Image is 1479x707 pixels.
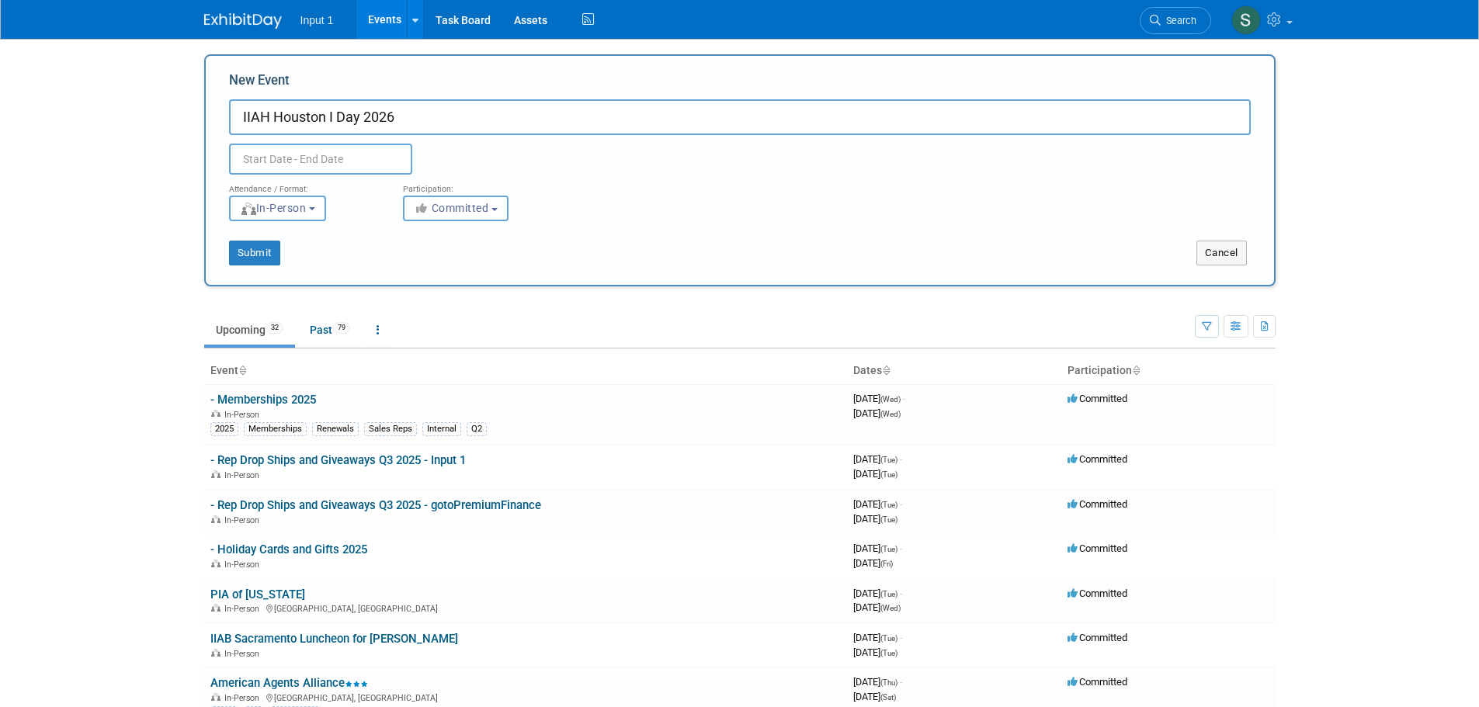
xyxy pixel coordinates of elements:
[229,71,290,95] label: New Event
[880,395,901,404] span: (Wed)
[853,646,897,658] span: [DATE]
[333,322,350,334] span: 79
[853,587,902,599] span: [DATE]
[880,634,897,643] span: (Tue)
[244,422,307,436] div: Memberships
[211,693,220,701] img: In-Person Event
[210,632,458,646] a: IIAB Sacramento Luncheon for [PERSON_NAME]
[880,649,897,657] span: (Tue)
[211,649,220,657] img: In-Person Event
[211,604,220,612] img: In-Person Event
[210,422,238,436] div: 2025
[364,422,417,436] div: Sales Reps
[210,453,466,467] a: - Rep Drop Ships and Giveaways Q3 2025 - Input 1
[300,14,334,26] span: Input 1
[853,393,905,404] span: [DATE]
[210,601,841,614] div: [GEOGRAPHIC_DATA], [GEOGRAPHIC_DATA]
[224,649,264,659] span: In-Person
[853,691,896,702] span: [DATE]
[880,501,897,509] span: (Tue)
[853,601,901,613] span: [DATE]
[853,542,902,554] span: [DATE]
[903,393,905,404] span: -
[204,358,847,384] th: Event
[403,175,554,195] div: Participation:
[240,202,307,214] span: In-Person
[1068,632,1127,643] span: Committed
[211,410,220,418] img: In-Person Event
[1132,364,1140,376] a: Sort by Participation Type
[422,422,461,436] div: Internal
[210,691,841,703] div: [GEOGRAPHIC_DATA], [GEOGRAPHIC_DATA]
[880,590,897,598] span: (Tue)
[210,498,541,512] a: - Rep Drop Ships and Giveaways Q3 2025 - gotoPremiumFinance
[853,676,902,688] span: [DATE]
[853,632,902,643] span: [DATE]
[880,604,901,612] span: (Wed)
[853,513,897,525] span: [DATE]
[880,693,896,702] span: (Sat)
[1231,5,1261,35] img: Susan Stout
[853,557,893,569] span: [DATE]
[1061,358,1276,384] th: Participation
[880,410,901,418] span: (Wed)
[853,498,902,510] span: [DATE]
[1068,542,1127,554] span: Committed
[229,99,1251,135] input: Name of Trade Show / Conference
[403,196,509,221] button: Committed
[900,453,902,465] span: -
[224,693,264,703] span: In-Person
[224,470,264,480] span: In-Person
[211,515,220,523] img: In-Person Event
[229,144,412,175] input: Start Date - End Date
[1068,453,1127,465] span: Committed
[224,410,264,420] span: In-Person
[1068,393,1127,404] span: Committed
[414,202,489,214] span: Committed
[210,676,368,690] a: American Agents Alliance
[1068,587,1127,599] span: Committed
[312,422,359,436] div: Renewals
[853,407,901,419] span: [DATE]
[880,470,897,479] span: (Tue)
[211,470,220,478] img: In-Person Event
[204,13,282,29] img: ExhibitDay
[224,560,264,570] span: In-Person
[204,315,295,345] a: Upcoming32
[1068,676,1127,688] span: Committed
[224,604,264,614] span: In-Person
[467,422,487,436] div: Q2
[853,468,897,480] span: [DATE]
[900,632,902,643] span: -
[880,515,897,524] span: (Tue)
[210,393,316,407] a: - Memberships 2025
[1161,15,1196,26] span: Search
[882,364,890,376] a: Sort by Start Date
[853,453,902,465] span: [DATE]
[880,545,897,553] span: (Tue)
[880,560,893,568] span: (Fri)
[1068,498,1127,510] span: Committed
[880,678,897,687] span: (Thu)
[1196,241,1247,265] button: Cancel
[1140,7,1211,34] a: Search
[266,322,283,334] span: 32
[238,364,246,376] a: Sort by Event Name
[880,456,897,464] span: (Tue)
[229,196,326,221] button: In-Person
[210,587,305,601] a: PIA of [US_STATE]
[210,542,367,556] a: - Holiday Cards and Gifts 2025
[900,542,902,554] span: -
[224,515,264,525] span: In-Person
[900,498,902,510] span: -
[900,676,902,688] span: -
[211,560,220,567] img: In-Person Event
[298,315,362,345] a: Past79
[900,587,902,599] span: -
[847,358,1061,384] th: Dates
[229,175,380,195] div: Attendance / Format:
[229,241,280,265] button: Submit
